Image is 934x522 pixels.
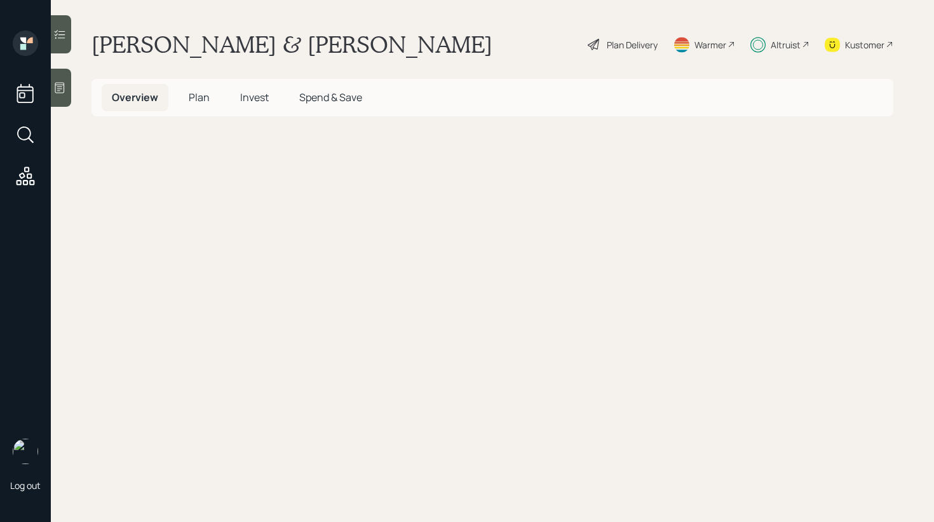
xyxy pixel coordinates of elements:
[112,90,158,104] span: Overview
[845,38,884,52] div: Kustomer
[607,38,658,52] div: Plan Delivery
[13,439,38,464] img: retirable_logo.png
[771,38,801,52] div: Altruist
[10,479,41,491] div: Log out
[694,38,726,52] div: Warmer
[299,90,362,104] span: Spend & Save
[91,31,492,58] h1: [PERSON_NAME] & [PERSON_NAME]
[189,90,210,104] span: Plan
[240,90,269,104] span: Invest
